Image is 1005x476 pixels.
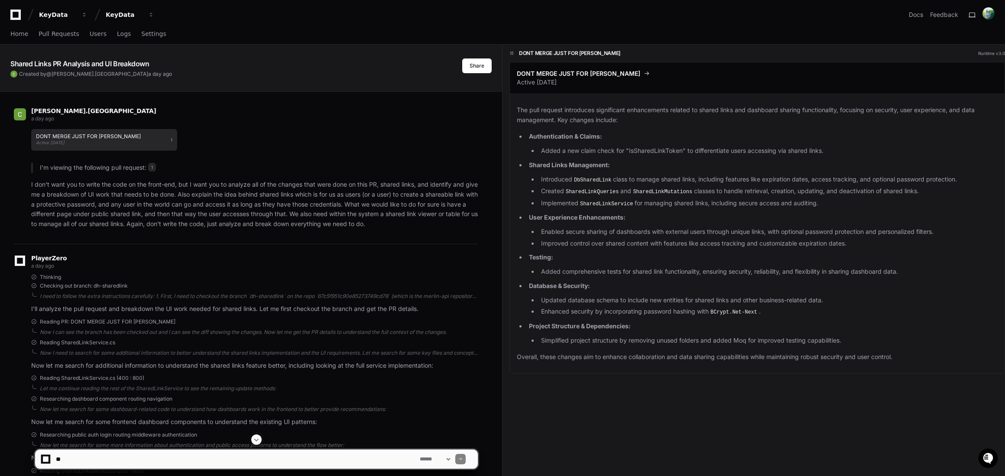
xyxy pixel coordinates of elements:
button: See all [134,93,158,103]
span: a day ago [148,71,172,77]
a: Pull Requests [39,24,79,44]
span: [PERSON_NAME].[GEOGRAPHIC_DATA] [52,71,148,77]
span: Settings [141,31,166,36]
li: Introduced class to manage shared links, including features like expiration dates, access trackin... [538,175,998,185]
img: Ian Ma [9,108,23,122]
p: I don't want you to write the code on the front-end, but I want you to analyze all of the changes... [31,180,478,229]
li: Implemented for managing shared links, including secure access and auditing. [538,198,998,209]
div: Now I need to search for some additional information to better understand the shared links implem... [40,350,478,356]
span: 1 [171,136,172,143]
div: Now I can see the branch has been checked out and I can see the diff showing the changes. Now let... [40,329,478,336]
a: Home [10,24,28,44]
strong: Database & Security: [529,282,590,289]
p: Now let me search for additional information to understand the shared links feature better, inclu... [31,361,478,371]
strong: Project Structure & Dependencies: [529,322,631,330]
p: Active [DATE] [517,78,998,87]
span: Researching public auth login routing middleware authentication [40,431,197,438]
span: @ [46,71,52,77]
p: I'm viewing the following pull request: [40,163,478,173]
span: Researching dashboard component routing navigation [40,395,172,402]
code: SharedLinkQueries [564,188,620,196]
div: Now let me search for some dashboard-related code to understand how dashboards work in the fronte... [40,406,478,413]
button: Start new chat [147,67,158,78]
strong: User Experience Enhancements: [529,214,626,221]
span: Active [DATE] [36,140,65,145]
img: PlayerZero [9,9,26,26]
p: Now let me search for some frontend dashboard components to understand the existing UI patterns: [31,417,478,427]
a: Settings [141,24,166,44]
li: Created and classes to handle retrieval, creation, updating, and deactivation of shared links. [538,186,998,197]
span: Thinking [40,274,61,281]
img: 1736555170064-99ba0984-63c1-480f-8ee9-699278ef63ed [9,65,24,80]
li: Enhanced security by incorporating password hashing with . [538,307,998,317]
li: Enabled secure sharing of dashboards with external users through unique links, with optional pass... [538,227,998,237]
p: The pull request introduces significant enhancements related to shared links and dashboard sharin... [517,105,998,125]
button: KeyData [36,7,91,23]
div: Let me continue reading the rest of the SharedLinkService to see the remaining update methods: [40,385,478,392]
strong: Authentication & Claims: [529,133,602,140]
code: BCrypt.Net-Next [709,308,759,316]
li: Improved control over shared content with features like access tracking and customizable expirati... [538,239,998,249]
span: Checking out branch: dh-sharedlink [40,282,128,289]
strong: Testing: [529,253,553,261]
span: 1 [148,163,156,172]
span: Reading SharedLinkService.cs (400 : 800) [40,375,144,382]
span: Users [90,31,107,36]
span: Created by [19,71,172,78]
div: We're available if you need us! [39,73,119,80]
span: Reading SharedLinkService.cs [40,339,115,346]
img: ACg8ocIMhgArYgx6ZSQUNXU5thzs6UsPf9rb_9nFAWwzqr8JC4dkNA=s96-c [14,108,26,120]
p: Overall, these changes aim to enhance collaboration and data sharing capabilities while maintaini... [517,352,998,362]
span: Pull Requests [39,31,79,36]
div: I need to follow the extra instructions carefully: 1. First, I need to checkout the branch `dh-sh... [40,293,478,300]
span: • [72,116,75,123]
iframe: Open customer support [977,447,1001,471]
button: Share [462,58,492,73]
span: Home [10,31,28,36]
code: SharedLinkService [578,200,635,208]
span: a day ago [31,262,54,269]
span: [PERSON_NAME] [27,116,70,123]
div: Welcome [9,35,158,49]
li: Added a new claim check for "IsSharedLinkToken" to differentiate users accessing via shared links. [538,146,998,156]
div: Start new chat [39,65,142,73]
code: DbSharedLink [572,176,613,184]
button: Feedback [930,10,958,19]
a: Powered byPylon [61,135,105,142]
span: Pylon [86,136,105,142]
a: DONT MERGE JUST FOR [PERSON_NAME] [517,69,998,78]
button: DONT MERGE JUST FOR [PERSON_NAME]Active [DATE]1 [31,129,177,151]
p: I'll analyze the pull request and breakdown the UI work needed for shared links. Let me first che... [31,304,478,314]
li: Simplified project structure by removing unused folders and added Moq for improved testing capabi... [538,336,998,346]
span: DONT MERGE JUST FOR [PERSON_NAME] [517,69,640,78]
div: Runtime v3.0 [978,50,1005,57]
span: a day ago [31,115,54,122]
strong: Shared Links Management: [529,161,610,168]
div: Past conversations [9,94,55,101]
h1: DONT MERGE JUST FOR [PERSON_NAME] [36,134,141,139]
span: [PERSON_NAME].[GEOGRAPHIC_DATA] [31,107,156,114]
a: Docs [909,10,923,19]
span: Reading PR: DONT MERGE JUST FOR [PERSON_NAME] [40,318,175,325]
app-text-character-animate: Shared Links PR Analysis and UI Breakdown [10,59,149,68]
a: Logs [117,24,131,44]
span: PlayerZero [31,256,67,261]
span: [DATE] [77,116,94,123]
img: ACg8ocIMhgArYgx6ZSQUNXU5thzs6UsPf9rb_9nFAWwzqr8JC4dkNA=s96-c [10,71,17,78]
li: Updated database schema to include new entities for shared links and other business-related data. [538,295,998,305]
li: Added comprehensive tests for shared link functionality, ensuring security, reliability, and flex... [538,267,998,277]
div: KeyData [39,10,76,19]
img: ACg8ocIResxbXmkj8yi8MXd9khwmIcCagy_aFmaABQjz70hz5r7uuJU=s96-c [982,7,995,19]
code: SharedLinkMutations [631,188,694,196]
h1: DONT MERGE JUST FOR [PERSON_NAME] [519,50,620,57]
a: Users [90,24,107,44]
button: KeyData [102,7,158,23]
img: 7521149027303_d2c55a7ec3fe4098c2f6_72.png [18,65,34,80]
span: Logs [117,31,131,36]
div: KeyData [106,10,143,19]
